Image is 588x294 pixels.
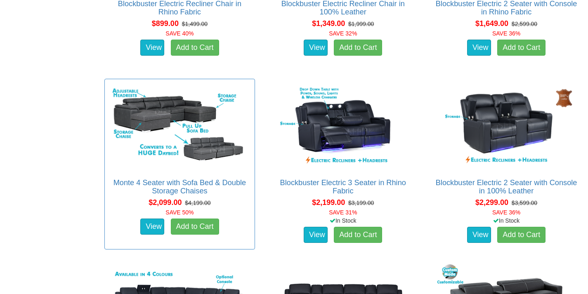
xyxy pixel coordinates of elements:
[475,19,508,28] span: $1,649.00
[280,179,406,195] a: Blockbuster Electric 3 Seater in Rhino Fabric
[348,21,374,27] del: $1,999.00
[272,83,414,170] img: Blockbuster Electric 3 Seater in Rhino Fabric
[182,21,208,27] del: $1,499.00
[329,30,357,37] font: SAVE 32%
[512,21,537,27] del: $2,599.00
[266,216,420,225] div: In Stock
[334,40,382,56] a: Add to Cart
[497,227,545,243] a: Add to Cart
[429,216,583,225] div: In Stock
[436,179,577,195] a: Blockbuster Electric 2 Seater with Console in 100% Leather
[512,200,537,206] del: $3,599.00
[171,219,219,235] a: Add to Cart
[304,227,328,243] a: View
[152,19,179,28] span: $899.00
[304,40,328,56] a: View
[435,83,577,170] img: Blockbuster Electric 2 Seater with Console in 100% Leather
[329,209,357,216] font: SAVE 31%
[140,219,164,235] a: View
[185,200,210,206] del: $4,199.00
[171,40,219,56] a: Add to Cart
[109,83,251,170] img: Monte 4 Seater with Sofa Bed & Double Storage Chaises
[492,209,520,216] font: SAVE 36%
[475,198,508,207] span: $2,299.00
[348,200,374,206] del: $3,199.00
[312,198,345,207] span: $2,199.00
[467,227,491,243] a: View
[113,179,246,195] a: Monte 4 Seater with Sofa Bed & Double Storage Chaises
[165,30,194,37] font: SAVE 40%
[497,40,545,56] a: Add to Cart
[467,40,491,56] a: View
[165,209,194,216] font: SAVE 50%
[334,227,382,243] a: Add to Cart
[312,19,345,28] span: $1,349.00
[149,198,182,207] span: $2,099.00
[492,30,520,37] font: SAVE 36%
[140,40,164,56] a: View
